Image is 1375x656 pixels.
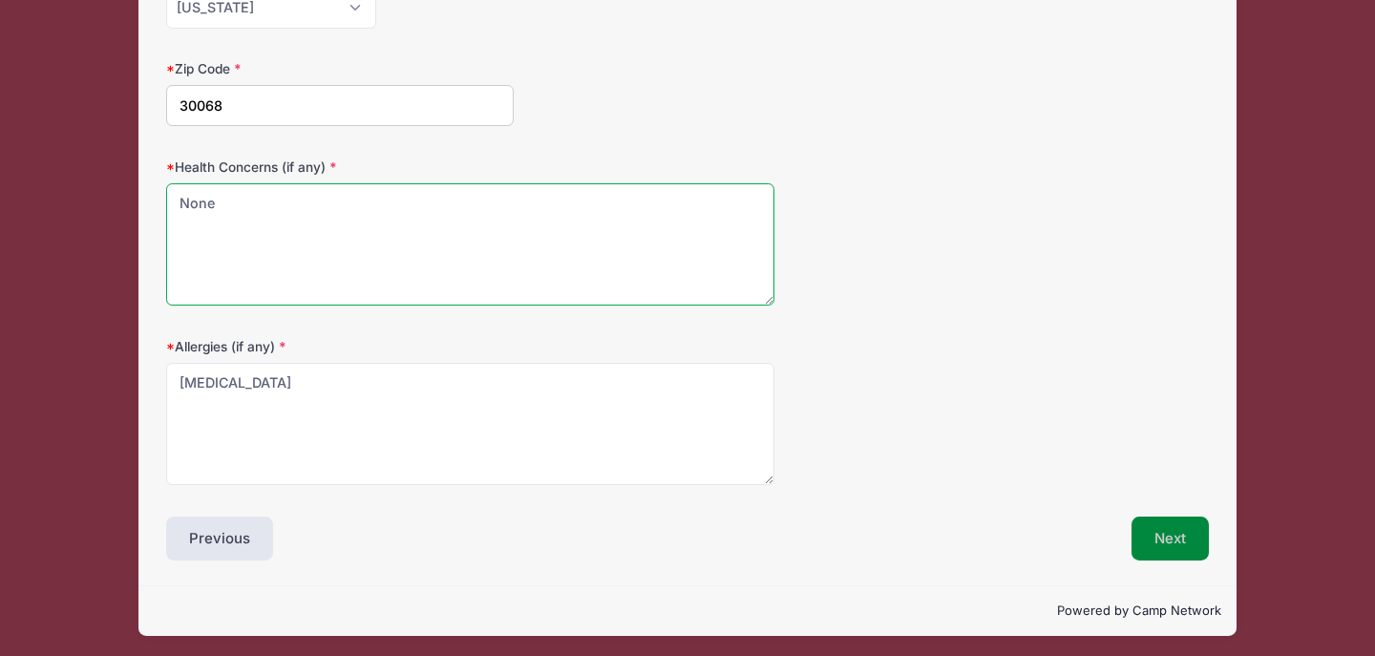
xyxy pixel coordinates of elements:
p: Powered by Camp Network [154,602,1221,621]
button: Next [1132,517,1209,561]
button: Previous [166,517,273,561]
label: Allergies (if any) [166,337,514,356]
label: Health Concerns (if any) [166,158,514,177]
label: Zip Code [166,59,514,78]
input: xxxxx [166,85,514,126]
